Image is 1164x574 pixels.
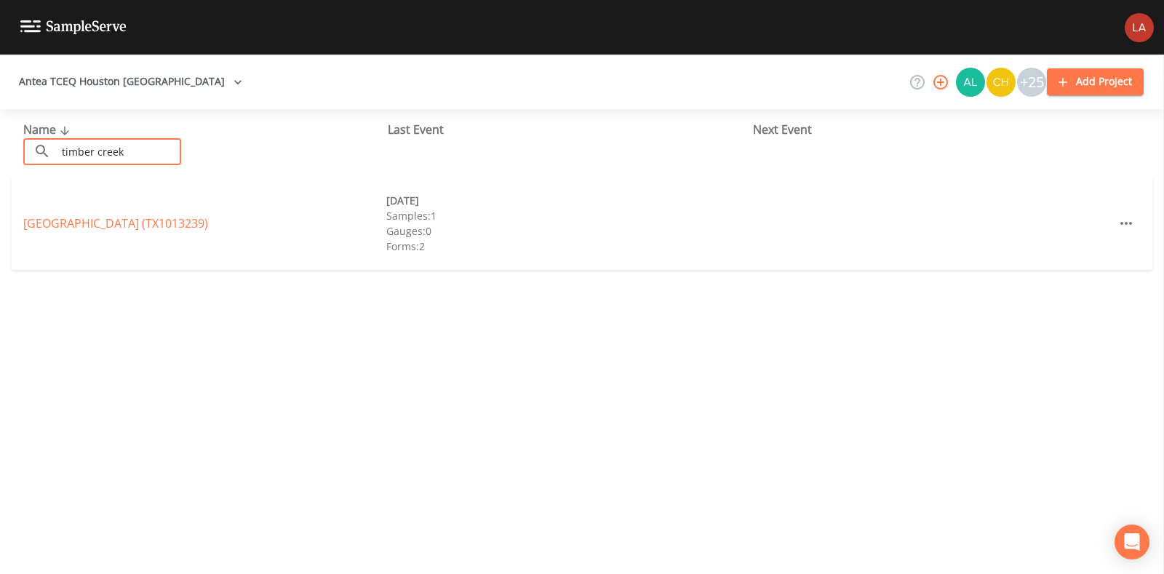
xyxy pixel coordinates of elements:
div: Open Intercom Messenger [1115,525,1149,559]
img: cf6e799eed601856facf0d2563d1856d [1125,13,1154,42]
div: Next Event [753,121,1117,138]
div: Last Event [388,121,752,138]
div: Gauges: 0 [386,223,749,239]
div: Forms: 2 [386,239,749,254]
div: [DATE] [386,193,749,208]
span: Name [23,121,73,137]
div: Samples: 1 [386,208,749,223]
a: [GEOGRAPHIC_DATA] (TX1013239) [23,215,208,231]
button: Add Project [1047,68,1144,95]
input: Search Projects [57,138,181,165]
img: 30a13df2a12044f58df5f6b7fda61338 [956,68,985,97]
div: +25 [1017,68,1046,97]
img: logo [20,20,127,34]
div: Alaina Hahn [955,68,986,97]
button: Antea TCEQ Houston [GEOGRAPHIC_DATA] [13,68,248,95]
img: c74b8b8b1c7a9d34f67c5e0ca157ed15 [986,68,1016,97]
div: Charles Medina [986,68,1016,97]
